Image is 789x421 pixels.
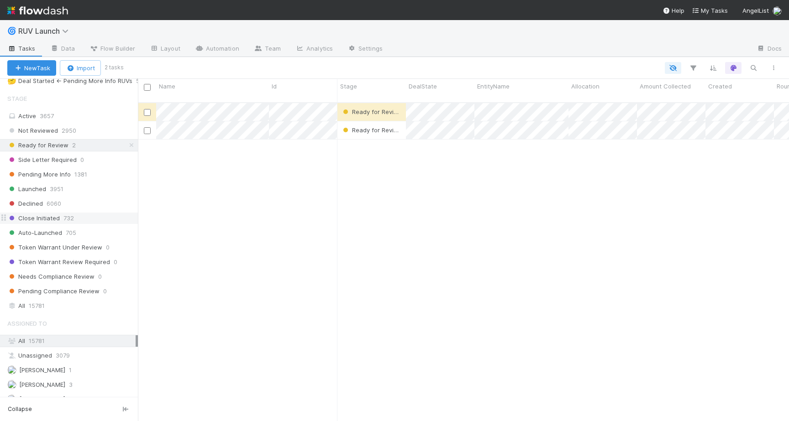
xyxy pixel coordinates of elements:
[7,395,16,404] img: avatar_90c5705b-8caa-4fb5-b383-334c02713f8f.png
[288,42,340,57] a: Analytics
[340,82,357,91] span: Stage
[640,82,691,91] span: Amount Collected
[144,109,151,116] input: Toggle Row Selected
[69,379,73,390] span: 3
[7,365,16,374] img: avatar_55035ea6-c43a-43cd-b0ad-a82770e0f712.png
[7,27,16,35] span: 🌀
[56,350,70,361] span: 3079
[477,82,510,91] span: EntityName
[80,154,84,166] span: 0
[7,300,136,312] div: All
[29,337,45,344] span: 15781
[7,227,62,239] span: Auto-Launched
[340,42,390,57] a: Settings
[7,380,16,389] img: avatar_3b634316-3333-4b71-9158-cd5ac1fcb182.png
[7,183,46,195] span: Launched
[82,42,142,57] a: Flow Builder
[7,125,58,136] span: Not Reviewed
[62,125,76,136] span: 2950
[409,82,437,91] span: DealState
[663,6,684,15] div: Help
[7,140,68,151] span: Ready for Review
[114,256,117,268] span: 0
[142,42,188,57] a: Layout
[7,213,60,224] span: Close Initiated
[272,82,277,91] span: Id
[341,107,401,116] div: Ready for Review
[106,242,110,253] span: 0
[159,82,175,91] span: Name
[247,42,288,57] a: Team
[7,77,16,84] span: 🤔
[47,198,61,209] span: 6060
[692,7,728,14] span: My Tasks
[7,44,36,53] span: Tasks
[72,140,76,151] span: 2
[7,271,95,282] span: Needs Compliance Review
[103,286,107,297] span: 0
[8,405,32,413] span: Collapse
[7,89,27,108] span: Stage
[742,7,769,14] span: AngelList
[40,112,54,120] span: 3657
[7,154,77,166] span: Side Letter Required
[19,381,65,388] span: [PERSON_NAME]
[63,213,74,224] span: 732
[105,63,124,72] small: 2 tasks
[7,286,100,297] span: Pending Compliance Review
[7,198,43,209] span: Declined
[29,300,45,312] span: 15781
[7,60,56,76] button: NewTask
[708,82,732,91] span: Created
[19,395,65,403] span: [PERSON_NAME]
[19,366,65,374] span: [PERSON_NAME]
[18,26,73,36] span: RUV Launch
[7,256,110,268] span: Token Warrant Review Required
[136,75,149,87] span: 5
[144,127,151,134] input: Toggle Row Selected
[7,335,136,347] div: All
[341,126,402,134] span: Ready for Review
[341,125,401,135] div: Ready for Review
[66,227,76,239] span: 705
[7,242,102,253] span: Token Warrant Under Review
[773,6,782,16] img: avatar_15e6a745-65a2-4f19-9667-febcb12e2fc8.png
[692,6,728,15] a: My Tasks
[144,84,151,91] input: Toggle All Rows Selected
[7,169,71,180] span: Pending More Info
[7,75,132,87] div: Deal Started <- Pending More Info RUVs
[7,350,136,361] div: Unassigned
[341,108,402,115] span: Ready for Review
[571,82,600,91] span: Allocation
[7,314,47,333] span: Assigned To
[89,44,135,53] span: Flow Builder
[60,60,101,76] button: Import
[69,394,79,405] span: 777
[7,110,136,122] div: Active
[188,42,247,57] a: Automation
[7,3,68,18] img: logo-inverted-e16ddd16eac7371096b0.svg
[98,271,102,282] span: 0
[50,183,63,195] span: 3951
[749,42,789,57] a: Docs
[43,42,82,57] a: Data
[74,169,87,180] span: 1381
[69,364,72,376] span: 1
